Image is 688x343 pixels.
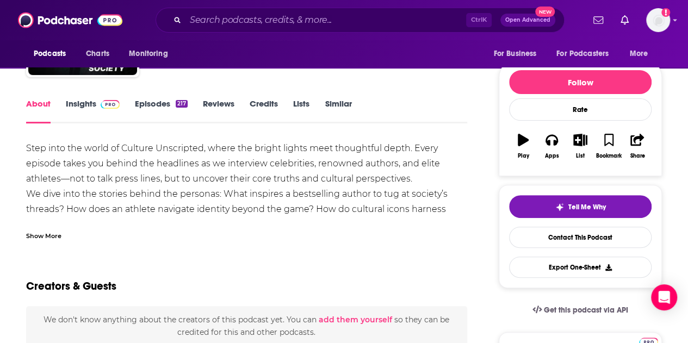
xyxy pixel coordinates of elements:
[596,153,622,159] div: Bookmark
[549,43,624,64] button: open menu
[486,43,550,64] button: open menu
[176,100,188,108] div: 217
[622,43,662,64] button: open menu
[535,7,555,17] span: New
[26,98,51,123] a: About
[594,127,623,166] button: Bookmark
[44,315,449,336] span: We don't know anything about the creators of this podcast yet . You can so they can be credited f...
[524,297,637,323] a: Get this podcast via API
[203,98,234,123] a: Reviews
[509,70,652,94] button: Follow
[34,46,66,61] span: Podcasts
[651,284,677,310] div: Open Intercom Messenger
[518,153,529,159] div: Play
[556,46,609,61] span: For Podcasters
[630,46,648,61] span: More
[26,279,116,293] h2: Creators & Guests
[86,46,109,61] span: Charts
[566,127,594,166] button: List
[616,11,633,29] a: Show notifications dropdown
[646,8,670,32] button: Show profile menu
[79,43,116,64] a: Charts
[509,127,537,166] button: Play
[101,100,120,109] img: Podchaser Pro
[121,43,182,64] button: open menu
[250,98,278,123] a: Credits
[66,98,120,123] a: InsightsPodchaser Pro
[646,8,670,32] img: User Profile
[509,195,652,218] button: tell me why sparkleTell Me Why
[185,11,466,29] input: Search podcasts, credits, & more...
[646,8,670,32] span: Logged in as SarahCBreivogel
[661,8,670,17] svg: Add a profile image
[505,17,550,23] span: Open Advanced
[319,315,392,324] button: add them yourself
[26,43,80,64] button: open menu
[509,257,652,278] button: Export One-Sheet
[544,305,628,315] span: Get this podcast via API
[135,98,188,123] a: Episodes217
[623,127,652,166] button: Share
[555,203,564,211] img: tell me why sparkle
[156,8,565,33] div: Search podcasts, credits, & more...
[537,127,566,166] button: Apps
[18,10,122,30] img: Podchaser - Follow, Share and Rate Podcasts
[568,203,606,211] span: Tell Me Why
[509,227,652,248] a: Contact This Podcast
[630,153,644,159] div: Share
[129,46,168,61] span: Monitoring
[466,13,492,27] span: Ctrl K
[576,153,585,159] div: List
[325,98,351,123] a: Similar
[500,14,555,27] button: Open AdvancedNew
[293,98,309,123] a: Lists
[509,98,652,121] div: Rate
[493,46,536,61] span: For Business
[545,153,559,159] div: Apps
[589,11,608,29] a: Show notifications dropdown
